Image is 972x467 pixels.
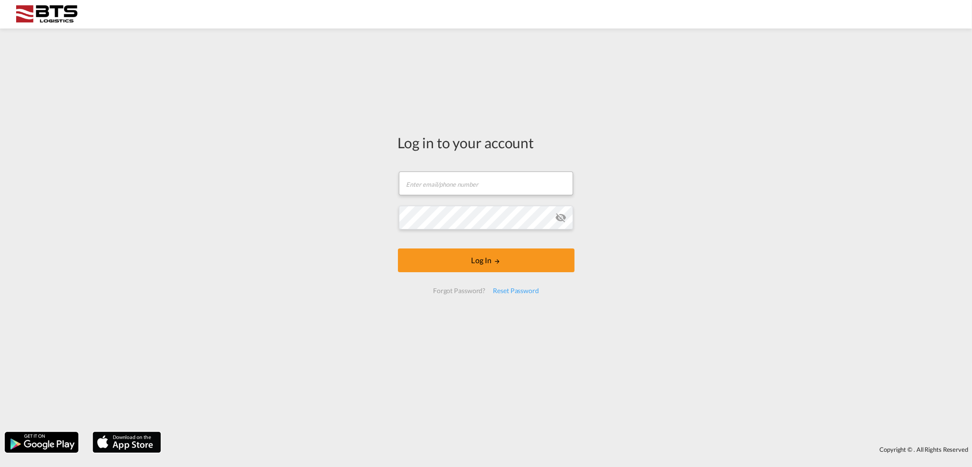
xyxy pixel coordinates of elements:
[429,282,489,299] div: Forgot Password?
[555,212,566,223] md-icon: icon-eye-off
[398,133,575,152] div: Log in to your account
[399,172,573,195] input: Enter email/phone number
[14,4,78,25] img: cdcc71d0be7811ed9adfbf939d2aa0e8.png
[166,441,972,457] div: Copyright © . All Rights Reserved
[398,248,575,272] button: LOGIN
[92,431,162,454] img: apple.png
[4,431,79,454] img: google.png
[489,282,543,299] div: Reset Password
